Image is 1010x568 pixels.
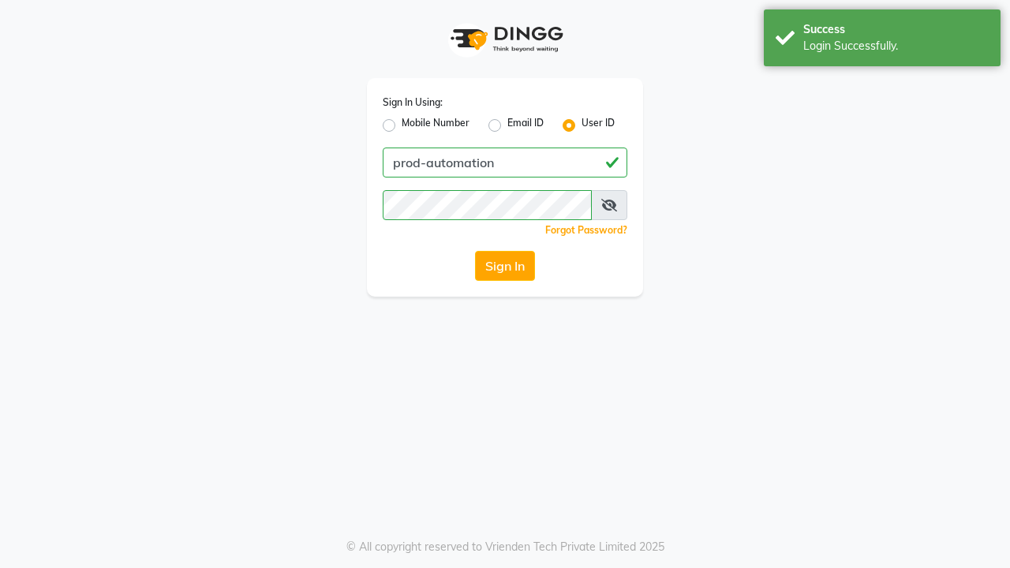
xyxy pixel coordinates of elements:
[402,116,469,135] label: Mobile Number
[545,224,627,236] a: Forgot Password?
[507,116,544,135] label: Email ID
[475,251,535,281] button: Sign In
[383,148,627,177] input: Username
[383,190,592,220] input: Username
[803,38,989,54] div: Login Successfully.
[442,16,568,62] img: logo1.svg
[383,95,443,110] label: Sign In Using:
[582,116,615,135] label: User ID
[803,21,989,38] div: Success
